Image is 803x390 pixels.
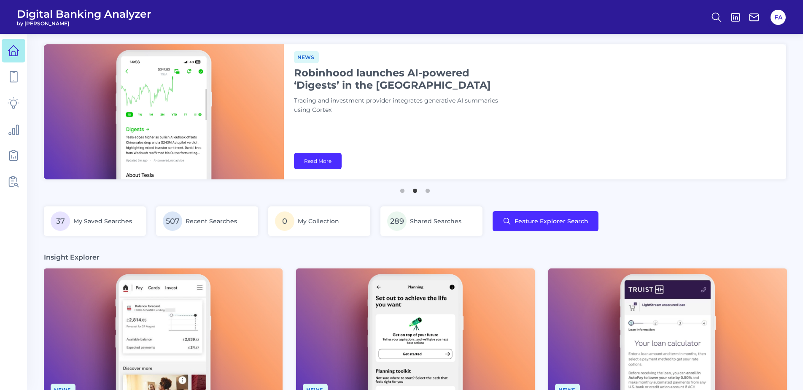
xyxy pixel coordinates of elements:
img: bannerImg [44,44,284,179]
a: 37My Saved Searches [44,206,146,236]
span: My Collection [298,217,339,225]
h3: Insight Explorer [44,253,100,262]
span: My Saved Searches [73,217,132,225]
button: 2 [411,184,419,193]
span: 0 [275,211,294,231]
button: Feature Explorer Search [493,211,598,231]
span: News [294,51,319,63]
span: 289 [387,211,407,231]
a: 0My Collection [268,206,370,236]
span: Shared Searches [410,217,461,225]
button: 3 [423,184,432,193]
p: Trading and investment provider integrates generative AI summaries using Cortex [294,96,505,115]
a: 289Shared Searches [380,206,482,236]
button: FA [771,10,786,25]
span: Feature Explorer Search [515,218,588,225]
span: Digital Banking Analyzer [17,8,151,20]
span: by [PERSON_NAME] [17,20,151,27]
a: News [294,53,319,61]
a: 507Recent Searches [156,206,258,236]
a: Read More [294,153,342,169]
span: Recent Searches [186,217,237,225]
span: 37 [51,211,70,231]
h1: Robinhood launches AI-powered ‘Digests’ in the [GEOGRAPHIC_DATA] [294,67,505,91]
button: 1 [398,184,407,193]
span: 507 [163,211,182,231]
